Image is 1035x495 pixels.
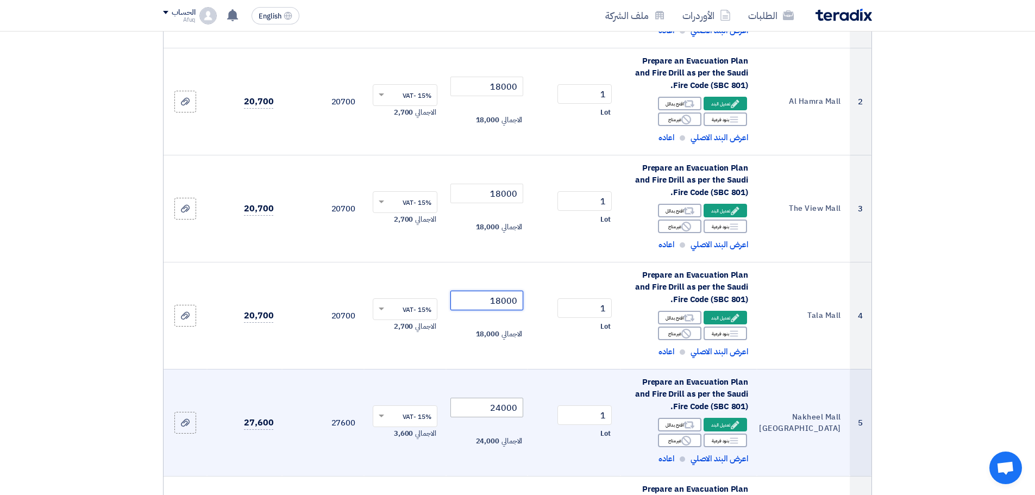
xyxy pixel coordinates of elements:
[850,48,871,155] td: 2
[450,184,524,203] input: أدخل سعر الوحدة
[597,3,674,28] a: ملف الشركة
[757,48,850,155] td: Al Hamra Mall
[704,418,747,431] div: تعديل البند
[244,202,273,216] span: 20,700
[557,84,612,104] input: RFQ_STEP1.ITEMS.2.AMOUNT_TITLE
[476,115,499,126] span: 18,000
[704,311,747,324] div: تعديل البند
[501,115,522,126] span: الاجمالي
[557,298,612,318] input: RFQ_STEP1.ITEMS.2.AMOUNT_TITLE
[704,97,747,110] div: تعديل البند
[373,405,437,427] ng-select: VAT
[476,436,499,447] span: 24,000
[989,452,1022,484] a: دردشة مفتوحة
[415,214,436,225] span: الاجمالي
[394,107,413,118] span: 2,700
[415,428,436,439] span: الاجمالي
[450,291,524,310] input: أدخل سعر الوحدة
[252,7,299,24] button: English
[691,453,748,465] span: اعرض البند الاصلي
[658,112,701,126] div: غير متاح
[704,327,747,340] div: بنود فرعية
[658,220,701,233] div: غير متاح
[244,309,273,323] span: 20,700
[282,48,364,155] td: 20700
[501,436,522,447] span: الاجمالي
[658,346,674,358] span: اعاده
[600,321,611,332] span: Lot
[850,369,871,476] td: 5
[501,329,522,340] span: الاجمالي
[629,162,748,199] div: Prepare an Evacuation Plan and Fire Drill as per the Saudi Fire Code (SBC 801).
[282,155,364,262] td: 20700
[199,7,217,24] img: profile_test.png
[850,262,871,369] td: 4
[373,298,437,320] ng-select: VAT
[450,77,524,96] input: أدخل سعر الوحدة
[691,239,748,251] span: اعرض البند الاصلي
[629,55,748,92] div: Prepare an Evacuation Plan and Fire Drill as per the Saudi Fire Code (SBC 801).
[850,155,871,262] td: 3
[658,239,674,251] span: اعاده
[704,434,747,447] div: بنود فرعية
[163,17,195,23] div: Afuq
[658,418,701,431] div: اقترح بدائل
[600,214,611,225] span: Lot
[394,428,413,439] span: 3,600
[172,8,195,17] div: الحساب
[658,453,674,465] span: اعاده
[282,262,364,369] td: 20700
[704,220,747,233] div: بنود فرعية
[373,191,437,213] ng-select: VAT
[373,84,437,106] ng-select: VAT
[658,97,701,110] div: اقترح بدائل
[476,329,499,340] span: 18,000
[394,214,413,225] span: 2,700
[691,346,748,358] span: اعرض البند الاصلي
[244,95,273,109] span: 20,700
[282,369,364,476] td: 27600
[674,3,739,28] a: الأوردرات
[629,269,748,306] div: Prepare an Evacuation Plan and Fire Drill as per the Saudi Fire Code (SBC 801).
[450,398,524,417] input: أدخل سعر الوحدة
[704,112,747,126] div: بنود فرعية
[557,191,612,211] input: RFQ_STEP1.ITEMS.2.AMOUNT_TITLE
[600,428,611,439] span: Lot
[476,222,499,233] span: 18,000
[757,155,850,262] td: The View Mall
[501,222,522,233] span: الاجمالي
[757,262,850,369] td: Tala Mall
[658,327,701,340] div: غير متاح
[658,204,701,217] div: اقترح بدائل
[629,376,748,413] div: Prepare an Evacuation Plan and Fire Drill as per the Saudi Fire Code (SBC 801).
[394,321,413,332] span: 2,700
[816,9,872,21] img: Teradix logo
[259,12,281,20] span: English
[691,131,748,144] span: اعرض البند الاصلي
[244,416,273,430] span: 27,600
[757,369,850,476] td: Nakheel Mall [GEOGRAPHIC_DATA]
[704,204,747,217] div: تعديل البند
[415,321,436,332] span: الاجمالي
[739,3,802,28] a: الطلبات
[658,311,701,324] div: اقترح بدائل
[557,405,612,425] input: RFQ_STEP1.ITEMS.2.AMOUNT_TITLE
[658,131,674,144] span: اعاده
[415,107,436,118] span: الاجمالي
[600,107,611,118] span: Lot
[658,434,701,447] div: غير متاح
